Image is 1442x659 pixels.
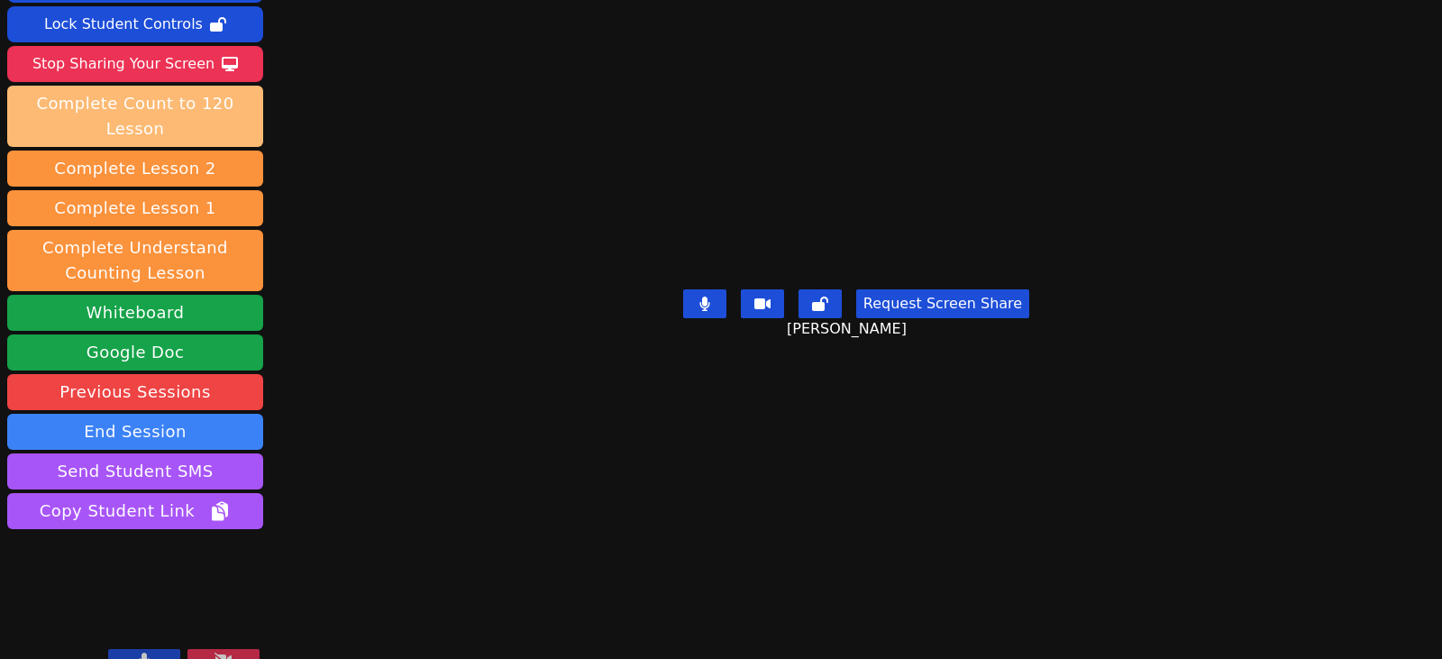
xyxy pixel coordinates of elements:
[7,151,263,187] button: Complete Lesson 2
[7,86,263,147] button: Complete Count to 120 Lesson
[7,334,263,371] a: Google Doc
[856,289,1029,318] button: Request Screen Share
[32,50,214,78] div: Stop Sharing Your Screen
[40,499,231,524] span: Copy Student Link
[7,190,263,226] button: Complete Lesson 1
[7,374,263,410] a: Previous Sessions
[44,10,203,39] div: Lock Student Controls
[787,318,911,340] span: [PERSON_NAME]
[7,230,263,291] button: Complete Understand Counting Lesson
[7,6,263,42] button: Lock Student Controls
[7,453,263,490] button: Send Student SMS
[7,295,263,331] button: Whiteboard
[7,46,263,82] button: Stop Sharing Your Screen
[7,493,263,529] button: Copy Student Link
[7,414,263,450] button: End Session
